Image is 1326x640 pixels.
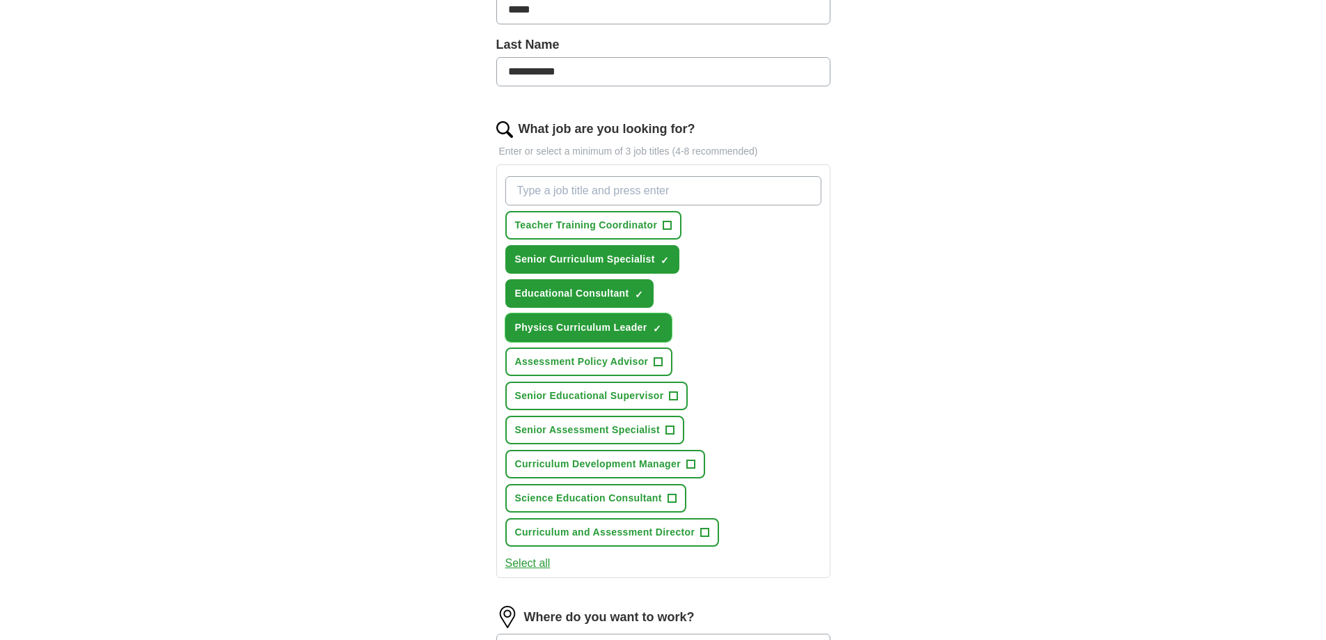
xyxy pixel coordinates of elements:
[505,313,672,342] button: Physics Curriculum Leader✓
[661,255,669,266] span: ✓
[515,389,664,403] span: Senior Educational Supervisor
[496,144,830,159] p: Enter or select a minimum of 3 job titles (4-8 recommended)
[515,525,695,540] span: Curriculum and Assessment Director
[515,491,662,506] span: Science Education Consultant
[505,245,679,274] button: Senior Curriculum Specialist✓
[505,450,705,478] button: Curriculum Development Manager
[505,176,821,205] input: Type a job title and press enter
[505,555,551,572] button: Select all
[505,279,654,308] button: Educational Consultant✓
[515,354,649,369] span: Assessment Policy Advisor
[515,320,647,335] span: Physics Curriculum Leader
[505,211,682,240] button: Teacher Training Coordinator
[505,382,688,410] button: Senior Educational Supervisor
[515,286,629,301] span: Educational Consultant
[653,323,661,334] span: ✓
[515,457,681,471] span: Curriculum Development Manager
[496,121,513,138] img: search.png
[515,218,658,233] span: Teacher Training Coordinator
[515,423,660,437] span: Senior Assessment Specialist
[505,348,673,376] button: Assessment Policy Advisor
[519,120,695,139] label: What job are you looking for?
[496,36,830,54] label: Last Name
[505,518,720,547] button: Curriculum and Assessment Director
[505,484,686,513] button: Science Education Consultant
[515,252,655,267] span: Senior Curriculum Specialist
[524,608,695,627] label: Where do you want to work?
[635,289,643,300] span: ✓
[505,416,684,444] button: Senior Assessment Specialist
[496,606,519,628] img: location.png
